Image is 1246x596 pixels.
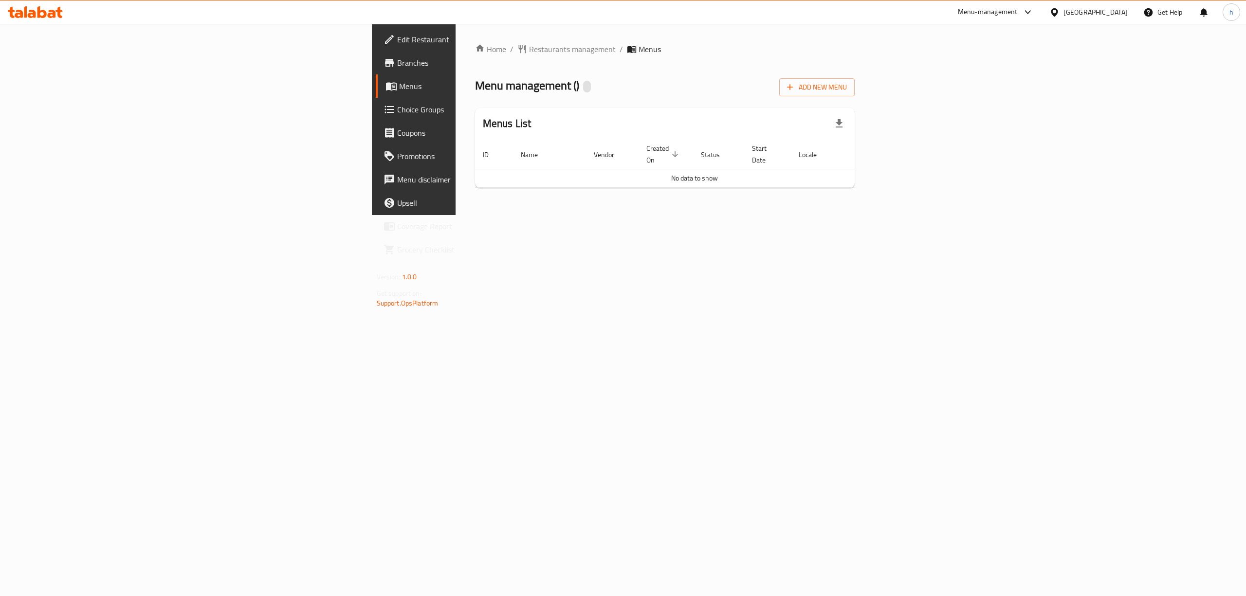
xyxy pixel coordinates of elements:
a: Promotions [376,144,580,168]
span: Name [521,149,550,161]
span: Choice Groups [397,104,572,115]
a: Edit Restaurant [376,28,580,51]
span: Menu disclaimer [397,174,572,185]
a: Menu disclaimer [376,168,580,191]
span: Menus [399,80,572,92]
span: Get support on: [377,287,421,300]
a: Coupons [376,121,580,144]
span: 1.0.0 [402,271,417,283]
span: Version: [377,271,401,283]
span: No data to show [671,172,718,184]
span: Locale [799,149,829,161]
a: Grocery Checklist [376,238,580,261]
th: Actions [841,140,914,169]
span: ID [483,149,501,161]
span: Upsell [397,197,572,209]
span: Start Date [752,143,779,166]
a: Menus [376,74,580,98]
nav: breadcrumb [475,43,855,55]
span: Grocery Checklist [397,244,572,255]
a: Support.OpsPlatform [377,297,439,309]
span: Promotions [397,150,572,162]
a: Coverage Report [376,215,580,238]
span: h [1229,7,1233,18]
h2: Menus List [483,116,531,131]
table: enhanced table [475,140,914,188]
span: Add New Menu [787,81,847,93]
div: Export file [827,112,851,135]
a: Branches [376,51,580,74]
span: Vendor [594,149,627,161]
a: Upsell [376,191,580,215]
button: Add New Menu [779,78,855,96]
span: Status [701,149,733,161]
span: Branches [397,57,572,69]
span: Menus [639,43,661,55]
span: Created On [646,143,681,166]
span: Coupons [397,127,572,139]
div: Menu-management [958,6,1018,18]
span: Coverage Report [397,220,572,232]
li: / [620,43,623,55]
div: [GEOGRAPHIC_DATA] [1063,7,1128,18]
a: Choice Groups [376,98,580,121]
span: Edit Restaurant [397,34,572,45]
